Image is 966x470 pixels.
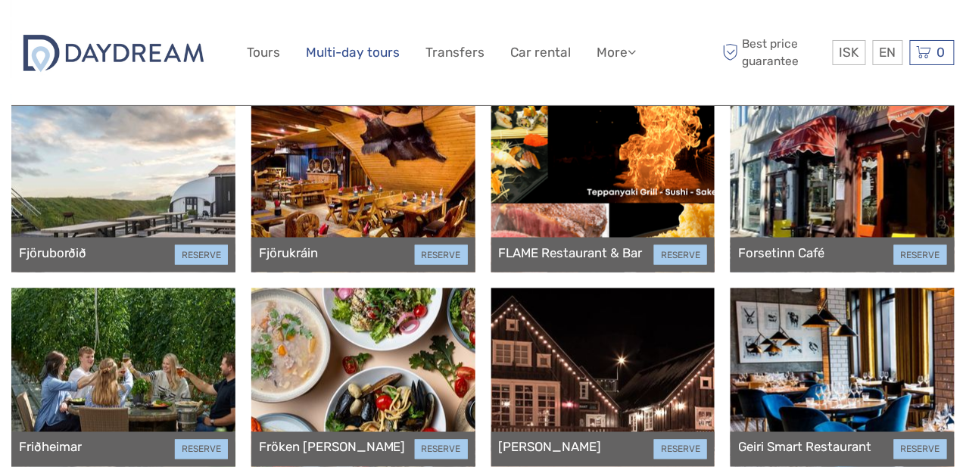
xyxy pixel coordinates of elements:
a: Fjöruborðið [19,245,86,260]
a: RESERVE [894,440,947,459]
a: FLAME Restaurant & Bar [499,245,643,260]
a: Transfers [426,42,485,64]
a: RESERVE [654,440,707,459]
a: RESERVE [894,245,947,265]
a: RESERVE [654,245,707,265]
a: More [597,42,637,64]
a: Fjörukráin [259,245,318,260]
a: Car rental [511,42,572,64]
a: Forsetinn Café [738,245,824,260]
button: Open LiveChat chat widget [174,23,192,42]
a: Friðheimar [19,440,82,455]
a: [PERSON_NAME] [499,440,602,455]
p: We're away right now. Please check back later! [21,26,171,39]
a: RESERVE [415,440,468,459]
span: 0 [935,45,948,60]
a: RESERVE [415,245,468,265]
a: RESERVE [175,245,228,265]
a: RESERVE [175,440,228,459]
a: Geiri Smart Restaurant [738,440,871,455]
a: Fröken [PERSON_NAME] [259,440,406,455]
span: Best price guarantee [719,36,830,69]
span: ISK [840,45,859,60]
a: Tours [248,42,281,64]
a: Multi-day tours [307,42,400,64]
img: 2722-c67f3ee1-da3f-448a-ae30-a82a1b1ec634_logo_big.jpg [11,27,215,78]
div: EN [873,40,903,65]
